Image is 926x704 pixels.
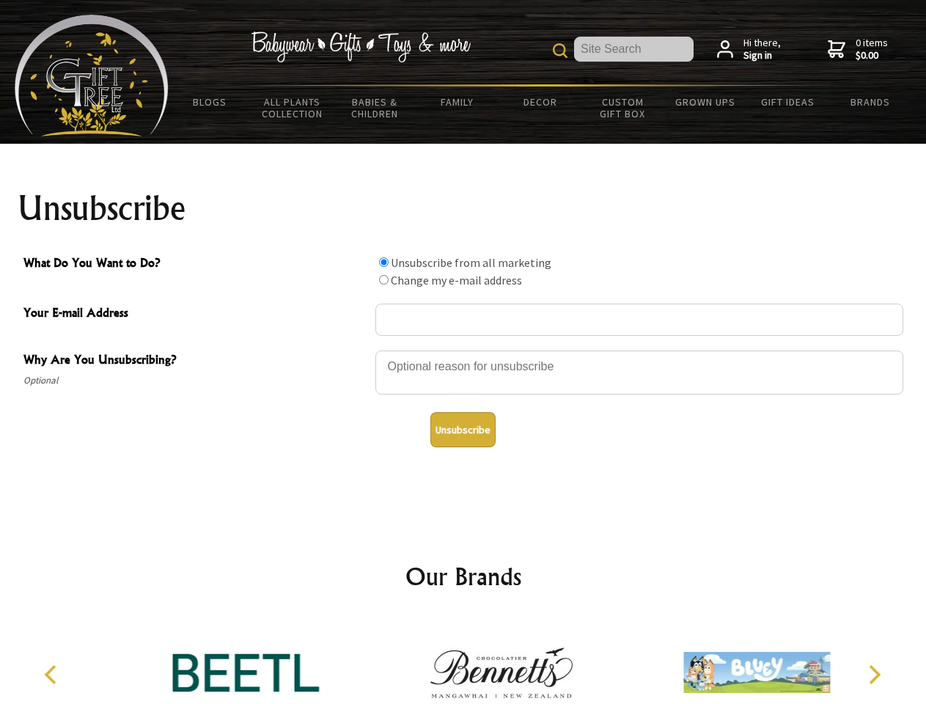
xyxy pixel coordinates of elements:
input: Your E-mail Address [375,304,903,336]
span: Your E-mail Address [23,304,368,325]
span: Optional [23,372,368,389]
button: Next [858,659,890,691]
a: Babies & Children [334,87,416,129]
a: Brands [829,87,912,117]
strong: Sign in [743,49,781,62]
label: Change my e-mail address [391,273,522,287]
a: Family [416,87,499,117]
textarea: Why Are You Unsubscribing? [375,351,903,395]
img: Babyware - Gifts - Toys and more... [15,15,169,136]
a: Hi there,Sign in [717,37,781,62]
span: Why Are You Unsubscribing? [23,351,368,372]
a: BLOGS [169,87,251,117]
span: 0 items [856,36,888,62]
label: Unsubscribe from all marketing [391,255,551,270]
span: What Do You Want to Do? [23,254,368,275]
input: What Do You Want to Do? [379,257,389,267]
strong: $0.00 [856,49,888,62]
h1: Unsubscribe [18,191,909,226]
button: Previous [37,659,69,691]
input: Site Search [574,37,694,62]
h2: Our Brands [29,559,897,594]
a: Decor [499,87,581,117]
a: 0 items$0.00 [828,37,888,62]
button: Unsubscribe [430,412,496,447]
img: product search [553,43,567,58]
a: Custom Gift Box [581,87,664,129]
img: Babywear - Gifts - Toys & more [251,32,471,62]
input: What Do You Want to Do? [379,275,389,285]
a: All Plants Collection [251,87,334,129]
a: Grown Ups [664,87,746,117]
span: Hi there, [743,37,781,62]
a: Gift Ideas [746,87,829,117]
